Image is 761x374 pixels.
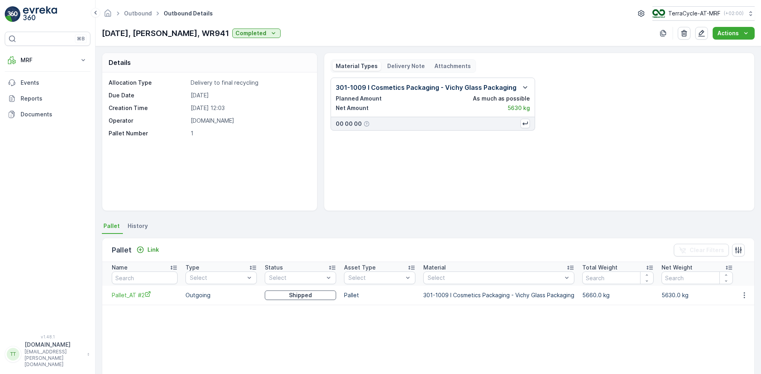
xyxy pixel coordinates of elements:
p: Select [348,274,403,282]
p: Details [109,58,131,67]
p: Allocation Type [109,79,187,87]
input: Search [112,271,178,284]
button: Actions [713,27,755,40]
p: Due Date [109,91,187,99]
p: Clear Filters [690,246,724,254]
p: Shipped [289,291,312,299]
p: Completed [235,29,266,37]
p: Pallet [112,245,132,256]
a: Outbound [124,10,152,17]
p: Status [265,264,283,271]
p: 301-1009 I Cosmetics Packaging - Vichy Glass Packaging [336,83,516,92]
p: [DATE] 12:03 [191,104,309,112]
span: v 1.48.1 [5,334,90,339]
p: Select [190,274,245,282]
p: ( +02:00 ) [724,10,744,17]
a: Reports [5,91,90,106]
p: [DOMAIN_NAME] [191,117,309,125]
div: Help Tooltip Icon [363,121,370,127]
button: Clear Filters [674,244,729,256]
p: Asset Type [344,264,376,271]
a: Documents [5,106,90,122]
span: History [128,222,148,230]
p: Attachments [434,62,471,70]
p: Reports [21,95,87,103]
td: Pallet [340,286,419,305]
a: Homepage [103,12,112,19]
p: Material Types [336,62,378,70]
button: Shipped [265,290,336,300]
p: Creation Time [109,104,187,112]
a: Events [5,75,90,91]
span: Pallet [103,222,120,230]
p: [EMAIL_ADDRESS][PERSON_NAME][DOMAIN_NAME] [25,349,83,368]
p: Link [147,246,159,254]
td: Outgoing [182,286,261,305]
p: TerraCycle-AT-MRF [668,9,721,17]
p: Material [423,264,446,271]
p: Documents [21,110,87,118]
button: MRF [5,52,90,68]
td: 301-1009 I Cosmetics Packaging - Vichy Glass Packaging [419,286,578,305]
img: logo_light-DOdMpM7g.png [23,6,57,22]
p: Delivery to final recycling [191,79,309,87]
p: Events [21,79,87,87]
p: Actions [717,29,739,37]
button: TerraCycle-AT-MRF(+02:00) [652,6,755,21]
input: Search [582,271,654,284]
span: Outbound Details [162,9,214,17]
p: 1 [191,129,309,137]
button: Completed [232,28,281,38]
td: 5660.0 kg [578,286,658,305]
img: logo [5,6,21,22]
p: Net Amount [336,104,369,112]
p: MRF [21,56,75,64]
p: Name [112,264,128,271]
p: Total Weight [582,264,618,271]
img: TC_6WWcWUC.png [652,9,665,18]
p: [DATE], [PERSON_NAME], WR941 [102,27,229,39]
p: 00 00 00 [336,120,362,128]
p: Select [428,274,562,282]
p: Operator [109,117,187,125]
p: Pallet Number [109,129,187,137]
a: Pallet_AT #2 [112,291,178,299]
p: [DATE] [191,91,309,99]
td: 5630.0 kg [658,286,737,305]
p: Type [185,264,199,271]
p: Select [269,274,324,282]
p: [DOMAIN_NAME] [25,341,83,349]
p: Net Weight [662,264,692,271]
p: 5630 kg [508,104,530,112]
p: As much as possible [473,95,530,103]
input: Search [662,271,733,284]
p: Delivery Note [387,62,425,70]
button: TT[DOMAIN_NAME][EMAIL_ADDRESS][PERSON_NAME][DOMAIN_NAME] [5,341,90,368]
p: Planned Amount [336,95,382,103]
button: Link [133,245,162,254]
p: ⌘B [77,36,85,42]
div: TT [7,348,19,361]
